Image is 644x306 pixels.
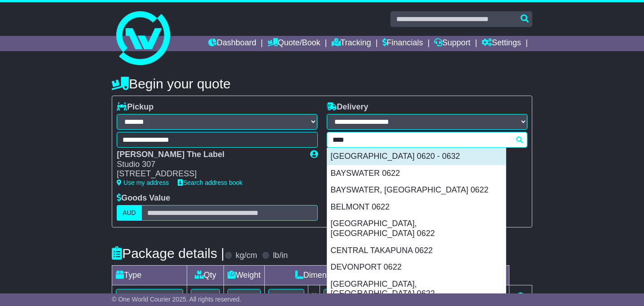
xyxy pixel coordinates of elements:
[332,36,371,51] a: Tracking
[434,36,470,51] a: Support
[327,148,506,165] div: [GEOGRAPHIC_DATA] 0620 - 0632
[327,182,506,199] div: BAYSWATER, [GEOGRAPHIC_DATA] 0622
[112,246,224,261] h4: Package details |
[112,266,187,285] td: Type
[482,36,521,51] a: Settings
[178,179,242,186] a: Search address book
[327,276,506,302] div: [GEOGRAPHIC_DATA], [GEOGRAPHIC_DATA] 0622
[327,165,506,182] div: BAYSWATER 0622
[224,266,265,285] td: Weight
[327,242,506,259] div: CENTRAL TAKAPUNA 0622
[117,102,153,112] label: Pickup
[208,36,256,51] a: Dashboard
[112,296,241,303] span: © One World Courier 2025. All rights reserved.
[112,76,532,91] h4: Begin your quote
[187,266,224,285] td: Qty
[117,205,142,221] label: AUD
[264,266,418,285] td: Dimensions (L x W x H)
[327,199,506,216] div: BELMONT 0622
[273,251,288,261] label: lb/in
[517,292,525,301] a: Remove this item
[117,179,169,186] a: Use my address
[327,259,506,276] div: DEVONPORT 0622
[236,251,257,261] label: kg/cm
[117,160,301,170] div: Studio 307
[117,150,301,160] div: [PERSON_NAME] The Label
[267,36,320,51] a: Quote/Book
[117,193,170,203] label: Goods Value
[327,215,506,242] div: [GEOGRAPHIC_DATA], [GEOGRAPHIC_DATA] 0622
[327,102,368,112] label: Delivery
[117,169,301,179] div: [STREET_ADDRESS]
[382,36,423,51] a: Financials
[327,132,527,148] typeahead: Please provide city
